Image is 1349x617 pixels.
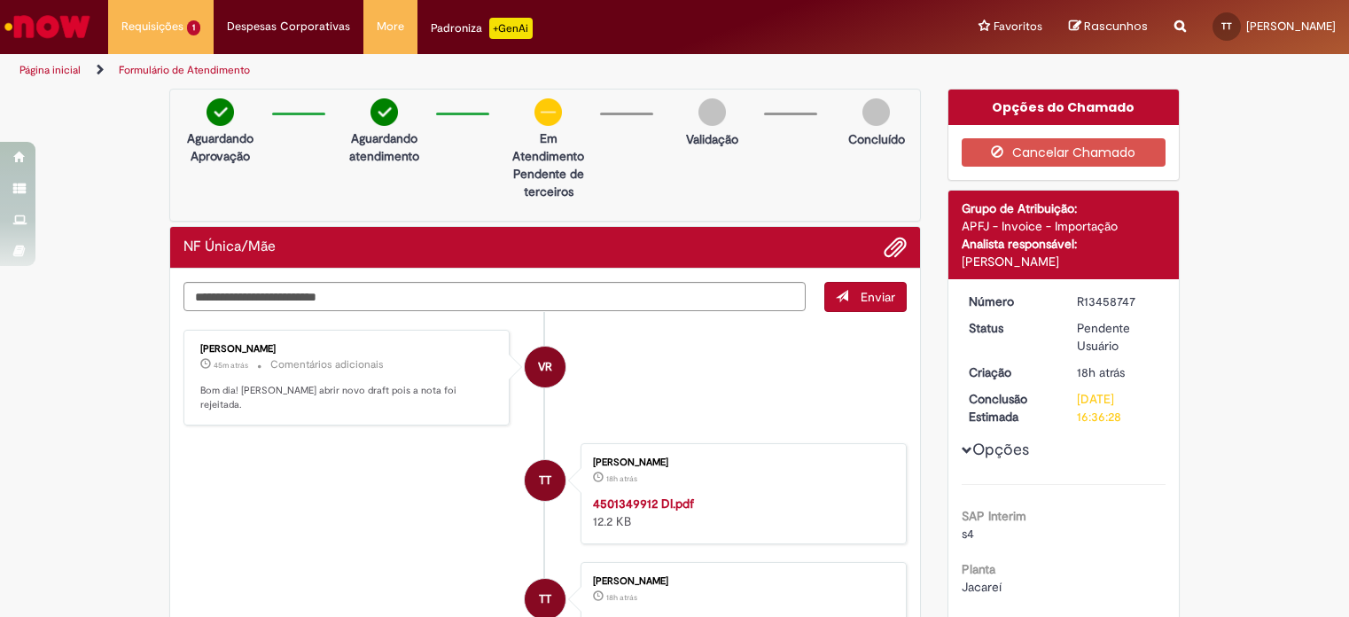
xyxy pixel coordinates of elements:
[227,18,350,35] span: Despesas Corporativas
[1077,364,1125,380] span: 18h atrás
[177,129,263,165] p: Aguardando Aprovação
[962,579,1002,595] span: Jacareí
[1084,18,1148,35] span: Rascunhos
[1077,390,1159,426] div: [DATE] 16:36:28
[962,508,1026,524] b: SAP Interim
[119,63,250,77] a: Formulário de Atendimento
[505,129,591,165] p: Em Atendimento
[200,344,495,355] div: [PERSON_NAME]
[370,98,398,126] img: check-circle-green.png
[848,130,905,148] p: Concluído
[13,54,886,87] ul: Trilhas de página
[534,98,562,126] img: circle-minus.png
[377,18,404,35] span: More
[824,282,907,312] button: Enviar
[606,473,637,484] span: 18h atrás
[593,457,888,468] div: [PERSON_NAME]
[1077,319,1159,355] div: Pendente Usuário
[489,18,533,39] p: +GenAi
[955,319,1064,337] dt: Status
[200,384,495,411] p: Bom dia! [PERSON_NAME] abrir novo draft pois a nota foi rejeitada.
[341,129,427,165] p: Aguardando atendimento
[686,130,738,148] p: Validação
[606,592,637,603] span: 18h atrás
[1077,293,1159,310] div: R13458747
[593,495,888,530] div: 12.2 KB
[121,18,183,35] span: Requisições
[994,18,1042,35] span: Favoritos
[214,360,248,371] time: 29/08/2025 09:03:26
[183,239,276,255] h2: NF Única/Mãe Histórico de tíquete
[593,496,694,512] a: 4501349912 DI.pdf
[1069,19,1148,35] a: Rascunhos
[962,235,1166,253] div: Analista responsável:
[431,18,533,39] div: Padroniza
[1246,19,1336,34] span: [PERSON_NAME]
[962,199,1166,217] div: Grupo de Atribuição:
[525,460,565,501] div: Talita Tassi
[207,98,234,126] img: check-circle-green.png
[593,576,888,587] div: [PERSON_NAME]
[2,9,93,44] img: ServiceNow
[19,63,81,77] a: Página inicial
[539,459,551,502] span: TT
[955,390,1064,426] dt: Conclusão Estimada
[861,289,895,305] span: Enviar
[948,90,1180,125] div: Opções do Chamado
[183,282,806,312] textarea: Digite sua mensagem aqui...
[955,363,1064,381] dt: Criação
[962,138,1166,167] button: Cancelar Chamado
[187,20,200,35] span: 1
[538,346,552,388] span: VR
[1077,363,1159,381] div: 28/08/2025 15:36:25
[884,236,907,259] button: Adicionar anexos
[862,98,890,126] img: img-circle-grey.png
[962,526,974,542] span: s4
[606,592,637,603] time: 28/08/2025 15:35:49
[698,98,726,126] img: img-circle-grey.png
[505,165,591,200] p: Pendente de terceiros
[962,217,1166,235] div: APFJ - Invoice - Importação
[270,357,384,372] small: Comentários adicionais
[214,360,248,371] span: 45m atrás
[1077,364,1125,380] time: 28/08/2025 15:36:25
[955,293,1064,310] dt: Número
[1221,20,1232,32] span: TT
[962,253,1166,270] div: [PERSON_NAME]
[962,561,995,577] b: Planta
[525,347,565,387] div: Valentina Risi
